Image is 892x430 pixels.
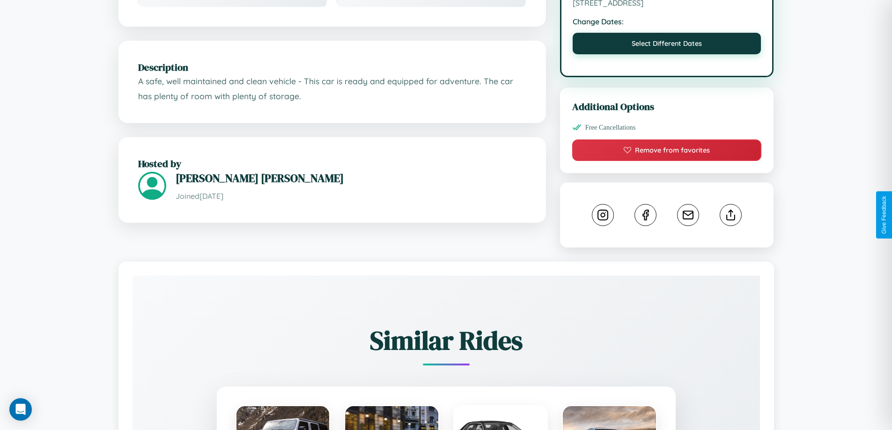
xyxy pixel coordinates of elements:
[9,398,32,421] div: Open Intercom Messenger
[572,100,762,113] h3: Additional Options
[572,139,762,161] button: Remove from favorites
[573,33,761,54] button: Select Different Dates
[138,74,526,103] p: A safe, well maintained and clean vehicle - This car is ready and equipped for adventure. The car...
[176,170,526,186] h3: [PERSON_NAME] [PERSON_NAME]
[138,157,526,170] h2: Hosted by
[165,322,727,358] h2: Similar Rides
[881,196,887,234] div: Give Feedback
[176,189,526,203] p: Joined [DATE]
[573,17,761,26] strong: Change Dates:
[138,60,526,74] h2: Description
[585,124,636,131] span: Free Cancellations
